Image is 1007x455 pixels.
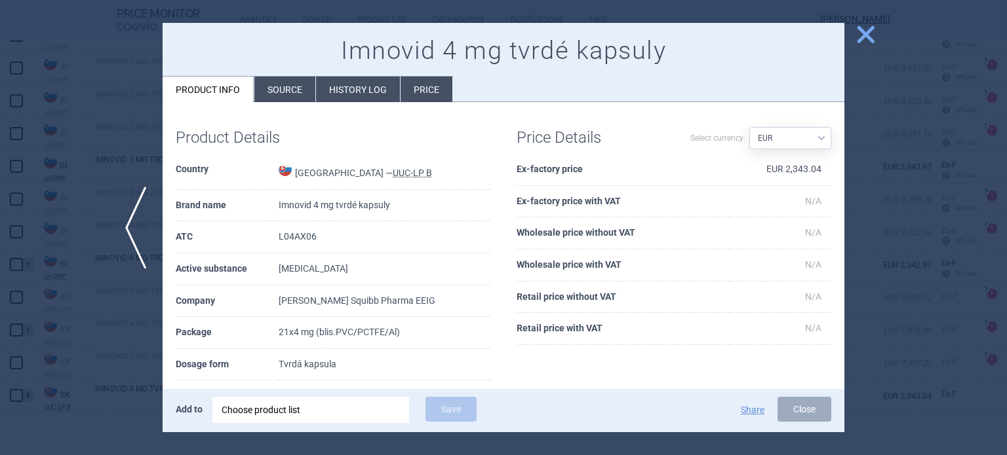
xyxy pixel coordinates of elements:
[176,190,279,222] th: Brand name
[279,221,490,253] td: L04AX06
[212,397,409,423] div: Choose product list
[176,36,831,66] h1: Imnovid 4 mg tvrdé kapsuly
[393,168,432,178] abbr: UUC-LP B — List of medicinal products published by the Ministry of Health of the Slovak Republic ...
[176,154,279,190] th: Country
[279,349,490,381] td: Tvrdá kapsula
[176,349,279,381] th: Dosage form
[279,190,490,222] td: Imnovid 4 mg tvrdé kapsuly
[254,77,315,102] li: Source
[222,397,400,423] div: Choose product list
[517,217,730,249] th: Wholesale price without VAT
[517,282,730,314] th: Retail price without VAT
[316,77,400,102] li: History log
[279,285,490,318] td: [PERSON_NAME] Squibb Pharma EEIG
[805,196,821,206] span: N/A
[279,154,490,190] td: [GEOGRAPHIC_DATA] —
[805,323,821,333] span: N/A
[741,405,764,414] button: Share
[176,253,279,285] th: Active substance
[690,127,745,149] label: Select currency:
[517,128,674,147] h1: Price Details
[517,313,730,345] th: Retail price with VAT
[176,380,279,412] th: Dosage strength
[176,397,203,422] p: Add to
[163,77,254,102] li: Product info
[176,317,279,349] th: Package
[279,380,490,412] td: 4 mg
[730,154,831,186] td: EUR 2,343.04
[279,163,292,176] img: Slovakia
[517,154,730,186] th: Ex-factory price
[517,249,730,282] th: Wholesale price with VAT
[805,291,821,302] span: N/A
[778,397,831,422] button: Close
[279,253,490,285] td: [MEDICAL_DATA]
[279,317,490,349] td: 21x4 mg (blis.PVC/PCTFE/Al)
[176,128,333,147] h1: Product Details
[176,285,279,318] th: Company
[517,186,730,218] th: Ex-factory price with VAT
[805,227,821,238] span: N/A
[401,77,452,102] li: Price
[425,397,477,422] button: Save
[176,221,279,253] th: ATC
[805,259,821,270] span: N/A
